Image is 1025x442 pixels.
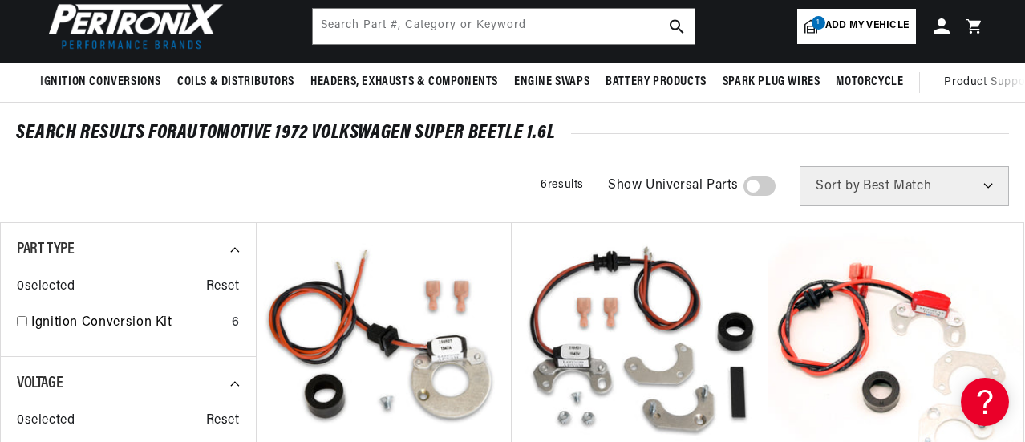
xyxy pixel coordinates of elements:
span: Coils & Distributors [177,74,294,91]
span: Part Type [17,241,74,257]
span: Show Universal Parts [608,176,739,197]
summary: Motorcycle [828,63,911,101]
input: Search Part #, Category or Keyword [313,9,695,44]
span: Sort by [816,180,860,193]
summary: Ignition Conversions [40,63,169,101]
div: SEARCH RESULTS FOR Automotive 1972 Volkswagen Super Beetle 1.6L [16,125,1009,141]
span: Reset [206,411,240,432]
span: 1 [812,16,825,30]
span: Battery Products [606,74,707,91]
span: Reset [206,277,240,298]
summary: Coils & Distributors [169,63,302,101]
span: 6 results [541,179,584,191]
summary: Battery Products [598,63,715,101]
span: Engine Swaps [514,74,589,91]
div: 6 [232,313,240,334]
select: Sort by [800,166,1009,206]
a: 1Add my vehicle [797,9,916,44]
summary: Headers, Exhausts & Components [302,63,506,101]
button: search button [659,9,695,44]
summary: Engine Swaps [506,63,598,101]
span: Ignition Conversions [40,74,161,91]
summary: Spark Plug Wires [715,63,829,101]
span: Headers, Exhausts & Components [310,74,498,91]
span: Spark Plug Wires [723,74,820,91]
span: Voltage [17,375,63,391]
span: 0 selected [17,411,75,432]
span: Add my vehicle [825,18,909,34]
a: Ignition Conversion Kit [31,313,225,334]
span: 0 selected [17,277,75,298]
span: Motorcycle [836,74,903,91]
